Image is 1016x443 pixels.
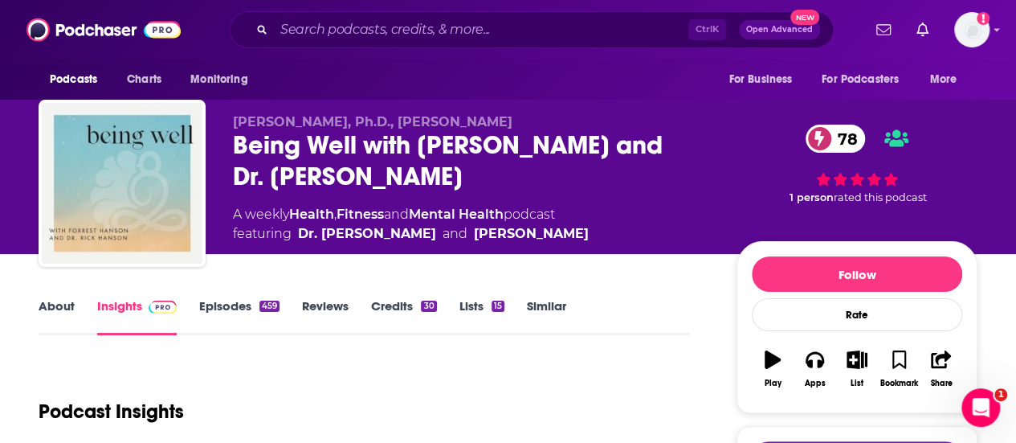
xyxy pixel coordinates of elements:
[334,207,337,222] span: ,
[805,379,826,388] div: Apps
[811,64,922,95] button: open menu
[39,400,184,424] h1: Podcast Insights
[149,301,177,314] img: Podchaser Pro
[39,298,75,335] a: About
[930,379,952,388] div: Share
[794,340,835,398] button: Apps
[717,64,812,95] button: open menu
[851,379,863,388] div: List
[274,17,688,43] input: Search podcasts, credits, & more...
[527,298,566,335] a: Similar
[870,16,897,43] a: Show notifications dropdown
[954,12,989,47] button: Show profile menu
[474,224,589,244] a: Forrest Hanson
[233,205,589,244] div: A weekly podcast
[752,340,794,398] button: Play
[806,125,866,153] a: 78
[728,68,792,91] span: For Business
[994,388,1007,401] span: 1
[920,340,962,398] button: Share
[739,20,820,39] button: Open AdvancedNew
[409,207,504,222] a: Mental Health
[836,340,878,398] button: List
[930,68,957,91] span: More
[790,191,834,203] span: 1 person
[736,114,977,215] div: 78 1 personrated this podcast
[954,12,989,47] img: User Profile
[765,379,781,388] div: Play
[790,10,819,25] span: New
[919,64,977,95] button: open menu
[384,207,409,222] span: and
[179,64,268,95] button: open menu
[688,19,726,40] span: Ctrl K
[302,298,349,335] a: Reviews
[233,114,512,129] span: [PERSON_NAME], Ph.D., [PERSON_NAME]
[954,12,989,47] span: Logged in as LBraverman
[199,298,280,335] a: Episodes459
[97,298,177,335] a: InsightsPodchaser Pro
[834,191,927,203] span: rated this podcast
[961,388,1000,427] iframe: Intercom live chat
[233,224,589,244] span: featuring
[910,16,935,43] a: Show notifications dropdown
[371,298,436,335] a: Credits30
[822,68,899,91] span: For Podcasters
[190,68,247,91] span: Monitoring
[459,298,504,335] a: Lists15
[752,256,962,292] button: Follow
[337,207,384,222] a: Fitness
[492,301,504,312] div: 15
[42,103,202,264] img: Being Well with Forrest Hanson and Dr. Rick Hanson
[752,298,962,331] div: Rate
[259,301,280,312] div: 459
[421,301,436,312] div: 30
[50,68,97,91] span: Podcasts
[127,68,161,91] span: Charts
[39,64,118,95] button: open menu
[878,340,920,398] button: Bookmark
[443,224,467,244] span: and
[230,11,834,48] div: Search podcasts, credits, & more...
[746,26,813,34] span: Open Advanced
[27,14,181,45] img: Podchaser - Follow, Share and Rate Podcasts
[822,125,866,153] span: 78
[116,64,171,95] a: Charts
[977,12,989,25] svg: Add a profile image
[298,224,436,244] a: Dr. Rick Hanson
[880,379,918,388] div: Bookmark
[289,207,334,222] a: Health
